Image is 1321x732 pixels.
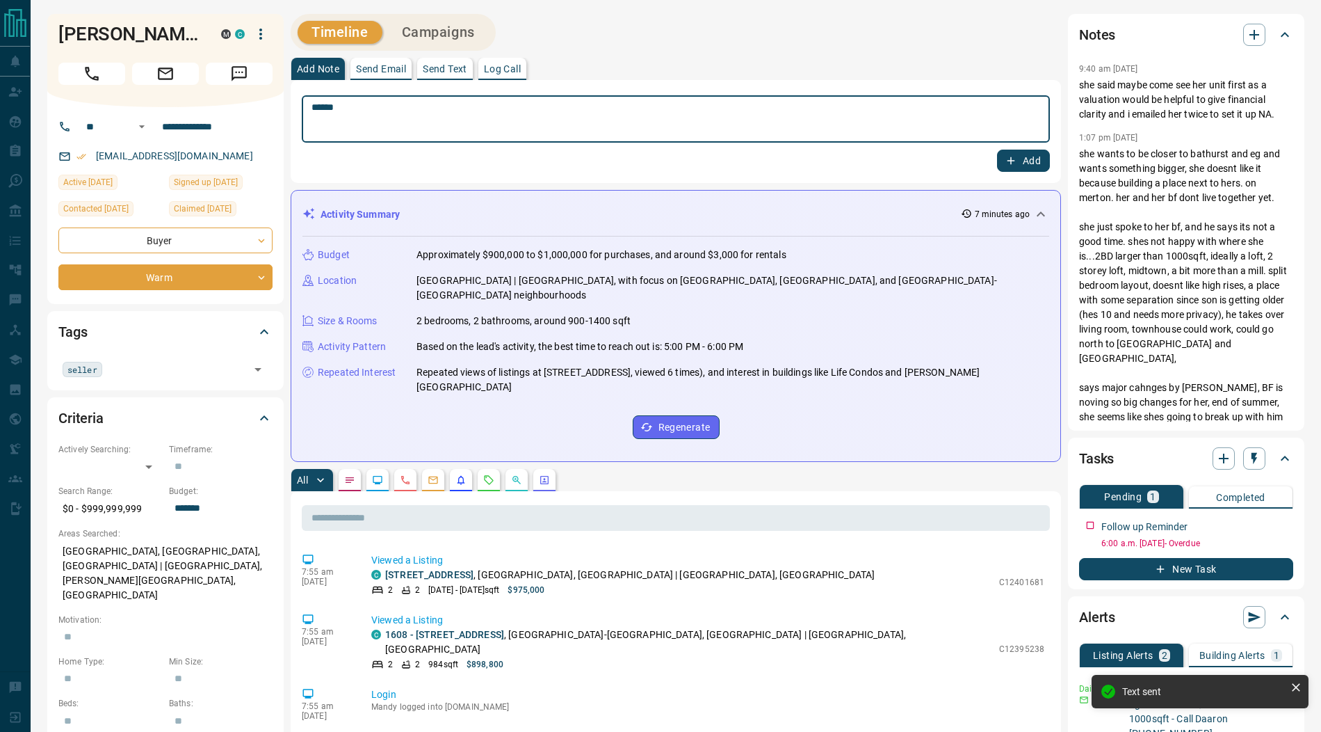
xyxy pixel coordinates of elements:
p: 1 [1150,492,1156,502]
div: Text sent [1122,686,1285,697]
button: Timeline [298,21,382,44]
p: 1 [1274,651,1279,660]
p: $975,000 [508,584,544,596]
div: Criteria [58,401,273,435]
button: Regenerate [633,415,720,439]
p: 984 sqft [428,658,458,671]
svg: Listing Alerts [455,475,467,486]
p: Approximately $900,000 to $1,000,000 for purchases, and around $3,000 for rentals [416,248,786,262]
div: Fri Apr 22 2016 [169,175,273,194]
p: Log Call [484,64,521,74]
h1: [PERSON_NAME] [58,23,200,45]
svg: Emails [428,475,439,486]
p: 7 minutes ago [975,208,1030,221]
p: Size & Rooms [318,314,378,328]
div: Sun Sep 14 2025 [58,175,162,194]
p: 2 [388,658,393,671]
div: mrloft.ca [221,29,231,39]
p: Timeframe: [169,443,273,456]
span: Email [132,63,199,85]
p: Baths: [169,697,273,710]
svg: Opportunities [511,475,522,486]
p: , [GEOGRAPHIC_DATA]-[GEOGRAPHIC_DATA], [GEOGRAPHIC_DATA] | [GEOGRAPHIC_DATA], [GEOGRAPHIC_DATA] [385,628,992,657]
p: Daily [1079,683,1107,695]
svg: Notes [344,475,355,486]
span: Message [206,63,273,85]
button: Open [248,360,268,379]
p: 7:55 am [302,567,350,577]
p: Search Range: [58,485,162,498]
p: 2 bedrooms, 2 bathrooms, around 900-1400 sqft [416,314,631,328]
p: Beds: [58,697,162,710]
p: Login [371,687,1044,702]
span: Claimed [DATE] [174,202,232,216]
a: 1608 - [STREET_ADDRESS] [385,629,504,640]
a: [EMAIL_ADDRESS][DOMAIN_NAME] [96,150,253,161]
button: Open [133,118,150,135]
p: 6:00 a.m. [DATE] - Overdue [1101,537,1293,550]
h2: Tasks [1079,447,1114,470]
span: Signed up [DATE] [174,175,238,189]
p: Motivation: [58,614,273,626]
h2: Notes [1079,24,1115,46]
p: 9:40 am [DATE] [1079,64,1138,74]
p: Based on the lead's activity, the best time to reach out is: 5:00 PM - 6:00 PM [416,340,743,354]
div: Activity Summary7 minutes ago [302,202,1049,228]
button: Campaigns [388,21,489,44]
p: [DATE] [302,577,350,587]
p: 2 [415,584,420,596]
p: Actively Searching: [58,443,162,456]
span: Call [58,63,125,85]
p: Location [318,273,357,288]
p: Repeated Interest [318,365,396,380]
div: Notes [1079,18,1293,51]
p: Pending [1104,492,1142,502]
p: 7:55 am [302,627,350,637]
h2: Alerts [1079,606,1115,628]
p: 2 [388,584,393,596]
p: Activity Pattern [318,340,386,354]
div: Warm [58,264,273,290]
p: [DATE] [302,637,350,646]
p: Viewed a Listing [371,553,1044,568]
p: [DATE] - [DATE] sqft [428,584,499,596]
h2: Tags [58,321,87,343]
p: 2 [1162,651,1167,660]
h2: Criteria [58,407,104,429]
p: Repeated views of listings at [STREET_ADDRESS], viewed 6 times), and interest in buildings like L... [416,365,1049,395]
div: Tasks [1079,442,1293,475]
p: Min Size: [169,655,273,668]
span: Active [DATE] [63,175,113,189]
svg: Calls [400,475,411,486]
button: Add [997,150,1050,172]
p: Completed [1216,493,1265,502]
p: Listing Alerts [1093,651,1153,660]
svg: Requests [483,475,494,486]
p: Send Text [423,64,467,74]
p: she said maybe come see her unit first as a valuation would be helpful to give financial clarity ... [1079,78,1293,122]
p: [GEOGRAPHIC_DATA] | [GEOGRAPHIC_DATA], with focus on [GEOGRAPHIC_DATA], [GEOGRAPHIC_DATA], and [G... [416,273,1049,303]
span: seller [67,363,97,376]
p: All [297,475,308,485]
div: Tags [58,315,273,349]
p: C12401681 [999,576,1044,589]
p: she wants to be closer to bathurst and eg and wants something bigger, she doesnt like it because ... [1079,147,1293,439]
p: Building Alerts [1199,651,1265,660]
div: condos.ca [371,570,381,580]
p: 1:07 pm [DATE] [1079,133,1138,143]
p: Mandy logged into [DOMAIN_NAME] [371,702,1044,712]
a: [STREET_ADDRESS] [385,569,473,580]
p: $0 - $999,999,999 [58,498,162,520]
span: Contacted [DATE] [63,202,129,216]
p: Budget [318,248,350,262]
p: Areas Searched: [58,527,273,540]
svg: Email Verified [76,152,86,161]
p: Send Email [356,64,406,74]
p: 7:55 am [302,701,350,711]
p: Activity Summary [321,207,400,222]
div: condos.ca [235,29,245,39]
div: Tue May 13 2025 [169,201,273,221]
svg: Lead Browsing Activity [372,475,383,486]
p: , [GEOGRAPHIC_DATA], [GEOGRAPHIC_DATA] | [GEOGRAPHIC_DATA], [GEOGRAPHIC_DATA] [385,568,875,582]
div: Alerts [1079,600,1293,634]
